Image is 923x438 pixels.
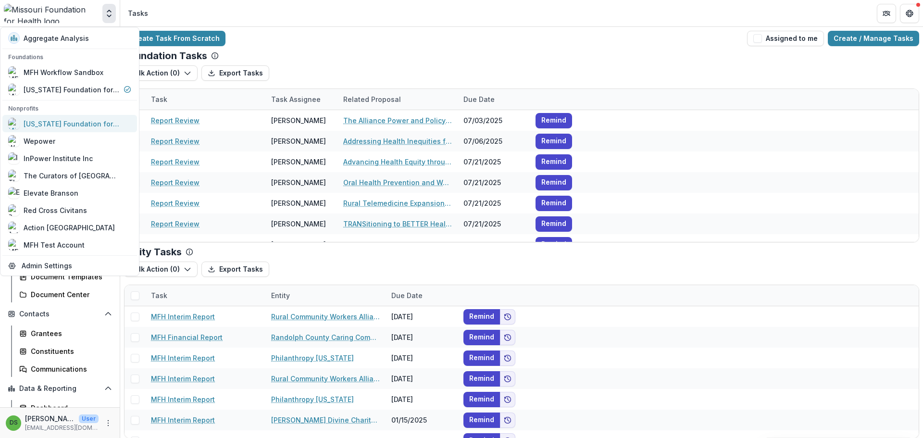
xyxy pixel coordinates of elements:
[463,330,500,345] button: Remind
[343,115,452,125] a: The Alliance Power and Policy Action (PPAG)
[15,269,116,285] a: Document Templates
[25,413,75,424] p: [PERSON_NAME]
[15,361,116,377] a: Communications
[265,290,296,300] div: Entity
[151,239,200,250] a: Report Review
[145,89,265,110] div: Task
[31,403,108,413] div: Dashboard
[265,285,386,306] div: Entity
[343,136,452,146] a: Addressing Health Inequities for Patients with Sickle Cell Disease by Providing Comprehensive Ser...
[151,332,223,342] a: MFH Financial Report
[536,216,572,232] button: Remind
[536,175,572,190] button: Remind
[337,94,407,104] div: Related Proposal
[15,287,116,302] a: Document Center
[747,31,824,46] button: Assigned to me
[463,350,500,366] button: Remind
[145,94,173,104] div: Task
[500,330,515,345] button: Add to friends
[128,8,148,18] div: Tasks
[343,177,452,188] a: Oral Health Prevention and Workforce Improvement
[536,113,572,128] button: Remind
[386,389,458,410] div: [DATE]
[151,374,215,384] a: MFH Interim Report
[4,4,99,23] img: Missouri Foundation for Health logo
[900,4,919,23] button: Get Help
[271,332,380,342] a: Randolph County Caring Community Inc
[151,312,215,322] a: MFH Interim Report
[271,177,326,188] div: [PERSON_NAME]
[386,285,458,306] div: Due Date
[536,154,572,170] button: Remind
[124,6,152,20] nav: breadcrumb
[201,65,269,81] button: Export Tasks
[265,89,337,110] div: Task Assignee
[19,310,100,318] span: Contacts
[15,343,116,359] a: Constituents
[828,31,919,46] a: Create / Manage Tasks
[458,89,530,110] div: Due Date
[31,272,108,282] div: Document Templates
[386,327,458,348] div: [DATE]
[271,415,380,425] a: [PERSON_NAME] Divine Charitable Foundation
[151,219,200,229] a: Report Review
[271,353,354,363] a: Philanthropy [US_STATE]
[458,172,530,193] div: 07/21/2025
[151,415,215,425] a: MFH Interim Report
[536,196,572,211] button: Remind
[458,110,530,131] div: 07/03/2025
[151,136,200,146] a: Report Review
[463,371,500,387] button: Remind
[4,381,116,396] button: Open Data & Reporting
[458,213,530,234] div: 07/21/2025
[337,89,458,110] div: Related Proposal
[386,368,458,389] div: [DATE]
[151,353,215,363] a: MFH Interim Report
[386,348,458,368] div: [DATE]
[271,394,354,404] a: Philanthropy [US_STATE]
[271,136,326,146] div: [PERSON_NAME]
[4,306,116,322] button: Open Contacts
[151,177,200,188] a: Report Review
[145,285,265,306] div: Task
[145,290,173,300] div: Task
[151,157,200,167] a: Report Review
[31,364,108,374] div: Communications
[124,65,198,81] button: Bulk Action (0)
[102,417,114,429] button: More
[31,346,108,356] div: Constituents
[271,374,380,384] a: Rural Community Workers Alliance
[271,239,326,250] div: [PERSON_NAME]
[25,424,99,432] p: [EMAIL_ADDRESS][DOMAIN_NAME]
[31,328,108,338] div: Grantees
[877,4,896,23] button: Partners
[500,371,515,387] button: Add to friends
[500,309,515,325] button: Add to friends
[458,131,530,151] div: 07/06/2025
[343,157,452,167] a: Advancing Health Equity through Government Systems Change
[79,414,99,423] p: User
[19,385,100,393] span: Data & Reporting
[15,400,116,416] a: Dashboard
[271,219,326,229] div: [PERSON_NAME]
[343,219,452,229] a: TRANSitioning to BETTER Health
[151,115,200,125] a: Report Review
[463,309,500,325] button: Remind
[201,262,269,277] button: Export Tasks
[386,306,458,327] div: [DATE]
[271,157,326,167] div: [PERSON_NAME]
[458,193,530,213] div: 07/21/2025
[500,350,515,366] button: Add to friends
[536,134,572,149] button: Remind
[386,290,428,300] div: Due Date
[124,31,225,46] a: Create Task From Scratch
[458,94,500,104] div: Due Date
[463,392,500,407] button: Remind
[343,198,452,208] a: Rural Telemedicine Expansion and Support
